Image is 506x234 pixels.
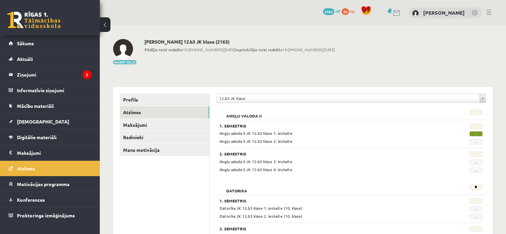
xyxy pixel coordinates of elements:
[469,139,483,144] span: -
[412,10,419,17] img: Raivo Rutks
[9,145,91,160] a: Maksājumi
[17,134,57,140] span: Digitālie materiāli
[220,205,302,211] span: Datorika JK 12.b3 klase 1. ieskaite (10. klase)
[17,56,33,62] span: Aktuāli
[7,12,61,28] a: Rīgas 1. Tālmācības vidusskola
[217,94,486,103] a: 12.b3 JK klase
[120,94,209,106] a: Profils
[323,8,334,15] span: 2163
[144,39,335,45] h2: [PERSON_NAME] 12.b3 JK klase (2163)
[323,8,341,14] a: 2163 mP
[17,83,91,98] legend: Informatīvie ziņojumi
[17,165,35,171] span: Atzīmes
[220,198,437,203] h3: 1. Semestris
[17,181,70,187] span: Motivācijas programma
[113,60,136,64] button: Mainīt bildi
[120,119,209,131] a: Maksājumi
[469,206,483,211] span: -
[220,159,292,164] span: Angļu valoda II JK 12.b3 klase 3. ieskaite
[17,67,91,82] legend: Ziņojumi
[83,70,91,79] i: 2
[9,67,91,82] a: Ziņojumi2
[17,118,69,124] span: [DEMOGRAPHIC_DATA]
[342,8,349,15] span: 90
[220,130,292,136] span: Angļu valoda II JK 12.b3 klase 1. ieskaite
[469,167,483,173] span: -
[220,151,437,156] h3: 2. Semestris
[342,8,358,14] a: 90 xp
[469,214,483,219] span: -
[220,110,268,116] h2: Angļu valoda II
[17,145,91,160] legend: Maksājumi
[236,47,282,52] b: Iepriekšējo reizi redzēts
[469,159,483,165] span: -
[113,39,133,59] img: Raivo Rutks
[220,138,292,144] span: Angļu valoda II JK 12.b3 klase 2. ieskaite
[144,47,183,52] b: Pēdējo reizi redzēts
[469,131,483,136] span: -
[9,114,91,129] a: [DEMOGRAPHIC_DATA]
[9,83,91,98] a: Informatīvie ziņojumi
[17,197,45,203] span: Konferences
[9,36,91,51] a: Sākums
[120,106,209,118] a: Atzīmes
[9,192,91,207] a: Konferences
[9,129,91,145] a: Digitālie materiāli
[220,226,437,231] h3: 2. Semestris
[220,123,437,128] h3: 1. Semestris
[220,184,254,191] h2: Datorika
[17,103,54,109] span: Mācību materiāli
[120,131,209,143] a: Radinieki
[9,208,91,223] a: Proktoringa izmēģinājums
[220,167,292,172] span: Angļu valoda II JK 12.b3 klase 4. ieskaite
[423,9,465,16] a: [PERSON_NAME]
[9,51,91,67] a: Aktuāli
[219,94,477,103] span: 12.b3 JK klase
[144,47,335,53] span: 10:[PHONE_NUMBER][DATE] 16:[PHONE_NUMBER][DATE]
[9,176,91,192] a: Motivācijas programma
[9,98,91,114] a: Mācību materiāli
[220,213,302,219] span: Datorika JK 12.b3 klase 2. ieskaite (10. klase)
[335,8,341,14] span: mP
[17,40,34,46] span: Sākums
[9,161,91,176] a: Atzīmes
[350,8,354,14] span: xp
[17,212,75,218] span: Proktoringa izmēģinājums
[120,144,209,156] a: Mana motivācija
